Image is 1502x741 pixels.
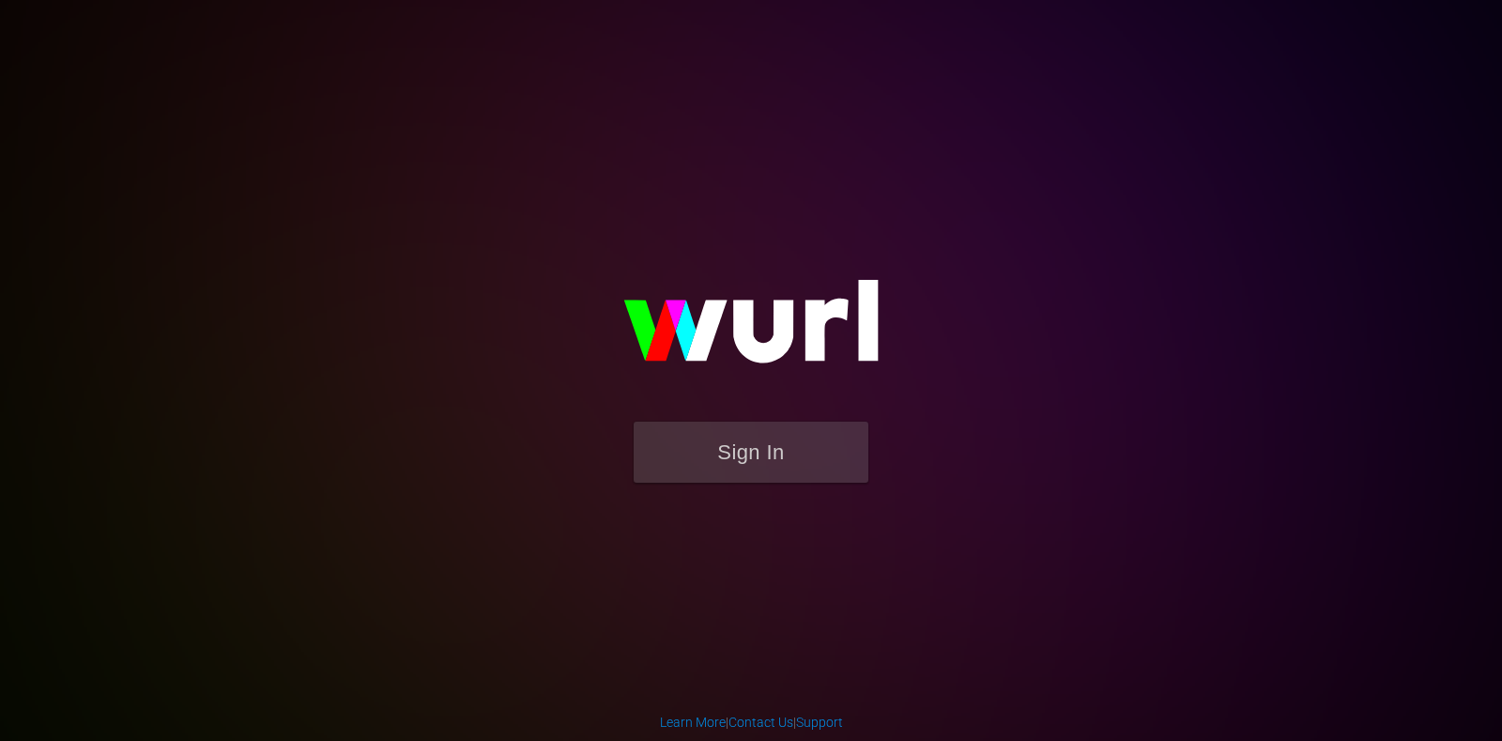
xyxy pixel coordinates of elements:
[660,713,843,732] div: | |
[634,422,868,483] button: Sign In
[796,715,843,730] a: Support
[728,715,793,730] a: Contact Us
[563,239,939,422] img: wurl-logo-on-black-223613ac3d8ba8fe6dc639794a292ebdb59501304c7dfd60c99c58986ef67473.svg
[660,715,726,730] a: Learn More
